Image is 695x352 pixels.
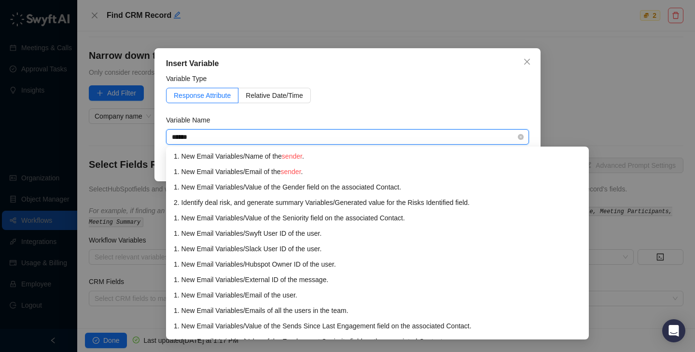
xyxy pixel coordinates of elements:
div: 1. New Email Variables / Value of the Seniority field on the associated Contact. [174,213,581,223]
span: sender [281,168,301,176]
div: 1. New Email Variables / Slack User ID of the user. [174,244,581,254]
div: 2. Identify deal risk, and generate summary Variables / Generated value for the Risks Identified ... [174,197,581,208]
div: 1. New Email Variables / External ID of the message. [174,274,581,285]
span: close [523,58,531,66]
div: 1. New Email Variables / Email of the . [174,166,581,177]
button: Close [519,54,535,69]
span: sender [282,152,302,160]
div: 1. New Email Variables / Swyft User ID of the user. [174,228,581,239]
div: 1. New Email Variables / Value of the Employment Seniority field on the associated Contact. [174,336,581,347]
span: Relative Date/Time [246,92,303,99]
div: 1. New Email Variables / Value of the Sends Since Last Engagement field on the associated Contact. [174,321,581,331]
span: Response Attribute [174,92,231,99]
div: 1. New Email Variables / Hubspot Owner ID of the user. [174,259,581,270]
div: 1. New Email Variables / Emails of all the users in the team. [174,305,581,316]
label: Variable Name [166,115,217,125]
span: close-circle [518,134,524,140]
div: 1. New Email Variables / Email of the user. [174,290,581,300]
div: 1. New Email Variables / Value of the Gender field on the associated Contact. [174,182,581,192]
div: Open Intercom Messenger [662,319,685,342]
div: Insert Variable [166,58,529,69]
div: 1. New Email Variables / Name of the . [174,151,581,162]
label: Variable Type [166,73,213,84]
